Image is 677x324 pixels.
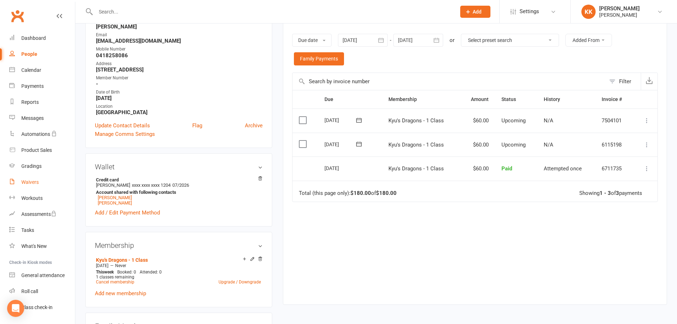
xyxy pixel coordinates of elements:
button: Due date [292,34,332,47]
div: Email [96,32,263,38]
a: Tasks [9,222,75,238]
strong: $180.00 [376,190,397,196]
div: [DATE] [324,163,357,174]
a: Add / Edit Payment Method [95,208,160,217]
a: [PERSON_NAME] [98,195,132,200]
div: Payments [21,83,44,89]
button: Add [460,6,490,18]
div: Member Number [96,75,263,81]
div: Filter [619,77,631,86]
a: Waivers [9,174,75,190]
div: KK [581,5,596,19]
strong: Credit card [96,177,259,182]
div: Tasks [21,227,34,233]
h3: Membership [95,241,263,249]
span: Kyu's Dragons - 1 Class [388,117,444,124]
div: Location [96,103,263,110]
a: General attendance kiosk mode [9,267,75,283]
td: 7504101 [595,108,633,133]
div: People [21,51,37,57]
a: Product Sales [9,142,75,158]
div: [PERSON_NAME] [599,12,640,18]
div: or [450,36,455,44]
a: Roll call [9,283,75,299]
a: Upgrade / Downgrade [219,280,261,285]
strong: - [96,81,263,87]
div: [PERSON_NAME] [599,5,640,12]
td: 6115198 [595,133,633,157]
span: Attended: 0 [140,270,162,275]
div: Assessments [21,211,57,217]
th: History [537,90,595,108]
strong: 0418258086 [96,52,263,59]
div: week [94,270,115,275]
a: Add new membership [95,290,146,297]
span: 07/2026 [172,182,189,188]
div: Class check-in [21,304,53,310]
span: Kyu's Dragons - 1 Class [388,165,444,172]
span: Upcoming [501,117,526,124]
strong: [GEOGRAPHIC_DATA] [96,109,263,116]
div: Date of Birth [96,89,263,96]
div: Dashboard [21,35,46,41]
a: Flag [192,121,202,130]
button: Filter [606,73,641,90]
a: Family Payments [294,52,344,65]
span: Booked: 0 [117,270,136,275]
a: Clubworx [9,7,26,25]
a: Automations [9,126,75,142]
th: Due [318,90,382,108]
div: General attendance [21,272,65,278]
div: [DATE] [324,139,357,150]
th: Status [495,90,537,108]
a: Kyu's Dragons - 1 Class [96,257,148,263]
a: Assessments [9,206,75,222]
div: Messages [21,115,44,121]
div: Roll call [21,288,38,294]
a: Payments [9,78,75,94]
strong: [PERSON_NAME] [96,23,263,30]
a: Reports [9,94,75,110]
div: Workouts [21,195,43,201]
strong: $180.00 [350,190,371,196]
li: [PERSON_NAME] [95,176,263,207]
a: Archive [245,121,263,130]
div: Reports [21,99,39,105]
div: What's New [21,243,47,249]
div: [DATE] [324,115,357,126]
span: N/A [544,142,553,148]
a: Dashboard [9,30,75,46]
td: $60.00 [460,108,495,133]
div: — [94,263,263,269]
strong: Account shared with following contacts [96,190,259,195]
span: xxxx xxxx xxxx 1204 [132,182,171,188]
a: Class kiosk mode [9,299,75,315]
strong: [DATE] [96,95,263,101]
a: People [9,46,75,62]
a: Calendar [9,62,75,78]
div: Automations [21,131,50,137]
span: Kyu's Dragons - 1 Class [388,142,444,148]
a: Gradings [9,158,75,174]
strong: 3 [616,190,619,196]
span: Settings [520,4,539,20]
td: $60.00 [460,156,495,181]
span: Paid [501,165,512,172]
strong: [STREET_ADDRESS] [96,67,263,73]
strong: [EMAIL_ADDRESS][DOMAIN_NAME] [96,38,263,44]
div: Mobile Number [96,46,263,53]
span: N/A [544,117,553,124]
strong: 1 - 3 [600,190,611,196]
div: Product Sales [21,147,52,153]
div: Waivers [21,179,39,185]
a: Messages [9,110,75,126]
div: Total (this page only): of [299,190,397,196]
input: Search by invoice number [292,73,606,90]
span: Never [115,263,126,268]
a: [PERSON_NAME] [98,200,132,206]
a: Cancel membership [96,280,134,285]
span: Upcoming [501,142,526,148]
div: Calendar [21,67,41,73]
h3: Wallet [95,163,263,171]
a: Manage Comms Settings [95,130,155,138]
